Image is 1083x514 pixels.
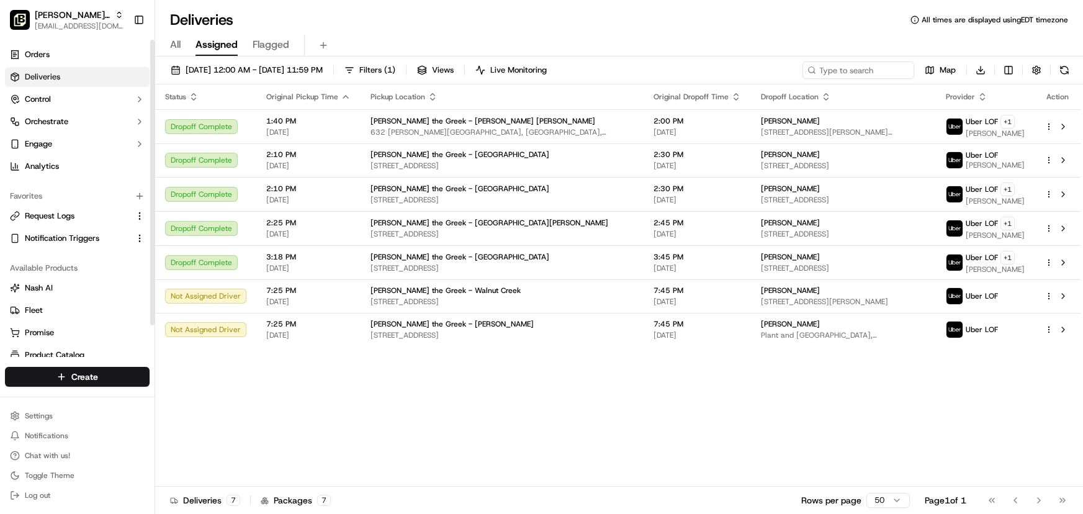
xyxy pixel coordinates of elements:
span: Request Logs [25,210,74,222]
img: Nick the Greek Parent Org [10,10,30,30]
button: Live Monitoring [470,61,552,79]
span: [STREET_ADDRESS] [761,161,926,171]
span: Promise [25,327,54,338]
img: uber-new-logo.jpeg [946,322,963,338]
span: [PERSON_NAME] [761,319,820,329]
button: Settings [5,407,150,425]
span: Live Monitoring [490,65,547,76]
span: Views [432,65,454,76]
span: Engage [25,138,52,150]
span: Uber LOF [966,117,998,127]
span: [PERSON_NAME] [966,128,1025,138]
span: Deliveries [25,71,60,83]
div: 7 [227,495,240,506]
span: Assigned [195,37,238,52]
span: [PERSON_NAME] the Greek - [GEOGRAPHIC_DATA] [371,252,549,262]
span: [PERSON_NAME] [966,230,1025,240]
span: Orchestrate [25,116,68,127]
span: Provider [946,92,975,102]
div: Packages [261,494,331,507]
button: Notification Triggers [5,228,150,248]
span: Filters [359,65,395,76]
span: [DATE] [654,161,741,171]
img: uber-new-logo.jpeg [946,255,963,271]
p: Rows per page [801,494,861,507]
div: Available Products [5,258,150,278]
span: [STREET_ADDRESS] [371,330,634,340]
button: Refresh [1056,61,1073,79]
div: Page 1 of 1 [925,494,966,507]
button: Map [919,61,961,79]
span: [PERSON_NAME] the Greek - [GEOGRAPHIC_DATA][PERSON_NAME] [371,218,608,228]
button: Request Logs [5,206,150,226]
span: [PERSON_NAME] [966,264,1025,274]
span: [PERSON_NAME] [761,150,820,160]
input: Type to search [802,61,914,79]
button: [EMAIL_ADDRESS][DOMAIN_NAME] [35,21,124,31]
span: Orders [25,49,50,60]
span: [PERSON_NAME] [966,196,1025,206]
button: Toggle Theme [5,467,150,484]
span: [PERSON_NAME] [761,286,820,295]
span: [STREET_ADDRESS] [371,195,634,205]
span: [PERSON_NAME] the Greek - Walnut Creek [371,286,521,295]
button: [DATE] 12:00 AM - [DATE] 11:59 PM [165,61,328,79]
span: [STREET_ADDRESS] [371,161,634,171]
span: [STREET_ADDRESS] [761,195,926,205]
span: [DATE] [654,127,741,137]
a: Request Logs [10,210,130,222]
span: [DATE] [266,263,351,273]
span: [STREET_ADDRESS] [371,297,634,307]
span: [DATE] [266,161,351,171]
button: +1 [1000,183,1015,196]
span: [STREET_ADDRESS] [371,263,634,273]
img: uber-new-logo.jpeg [946,220,963,237]
span: [DATE] [654,195,741,205]
button: Fleet [5,300,150,320]
a: Deliveries [5,67,150,87]
span: Analytics [25,161,59,172]
span: [PERSON_NAME] [761,218,820,228]
span: All [170,37,181,52]
span: Toggle Theme [25,471,74,480]
span: [PERSON_NAME] the Greek - [GEOGRAPHIC_DATA] [371,150,549,160]
span: Uber LOF [966,291,998,301]
span: Settings [25,411,53,421]
span: Nash AI [25,282,53,294]
img: uber-new-logo.jpeg [946,119,963,135]
button: +1 [1000,115,1015,128]
img: uber-new-logo.jpeg [946,152,963,168]
button: +1 [1000,251,1015,264]
span: 3:45 PM [654,252,741,262]
span: [DATE] [654,330,741,340]
span: [STREET_ADDRESS] [761,229,926,239]
button: Orchestrate [5,112,150,132]
span: [PERSON_NAME] [966,160,1025,170]
img: uber-new-logo.jpeg [946,186,963,202]
span: 2:10 PM [266,184,351,194]
span: 2:30 PM [654,184,741,194]
span: Uber LOF [966,325,998,335]
span: 2:00 PM [654,116,741,126]
span: [DATE] [654,229,741,239]
span: [PERSON_NAME] the Greek - [PERSON_NAME] [371,319,534,329]
span: [PERSON_NAME] [761,116,820,126]
span: [PERSON_NAME] the Greek - [GEOGRAPHIC_DATA] [371,184,549,194]
div: 7 [317,495,331,506]
span: 7:25 PM [266,319,351,329]
span: 7:25 PM [266,286,351,295]
span: [DATE] [266,330,351,340]
div: Action [1045,92,1071,102]
span: Uber LOF [966,253,998,263]
span: 3:18 PM [266,252,351,262]
a: Analytics [5,156,150,176]
button: +1 [1000,217,1015,230]
span: 2:30 PM [654,150,741,160]
a: Orders [5,45,150,65]
span: Notifications [25,431,68,441]
span: Pickup Location [371,92,425,102]
span: [STREET_ADDRESS] [371,229,634,239]
span: Control [25,94,51,105]
img: uber-new-logo.jpeg [946,288,963,304]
